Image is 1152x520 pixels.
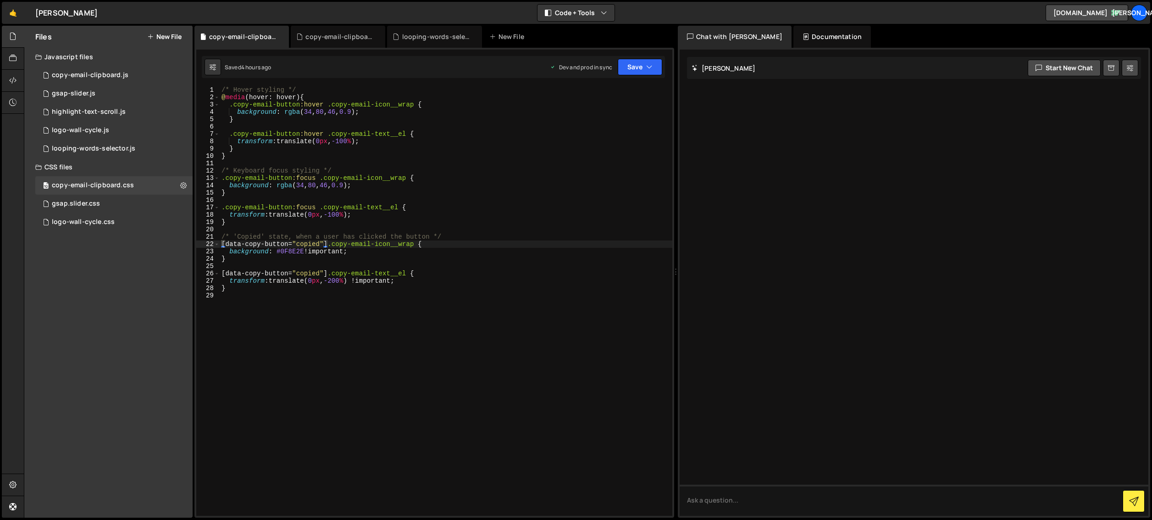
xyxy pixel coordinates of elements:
div: 10 [196,152,220,160]
div: 12 [196,167,220,174]
div: 5 [196,116,220,123]
div: 28 [196,285,220,292]
div: copy-email-clipboard.css [52,181,134,190]
div: gsap.slider.css [52,200,100,208]
div: Dev and prod in sync [550,63,612,71]
button: Start new chat [1028,60,1101,76]
div: 16491/44704.css [35,176,193,195]
div: 18 [196,211,220,218]
div: logo-wall-cycle.css [52,218,115,226]
div: 20 [196,226,220,233]
div: New File [489,32,528,41]
span: 10 [43,183,49,190]
div: Saved [225,63,271,71]
div: gsap-slider.js [35,84,193,103]
div: 6 [196,123,220,130]
div: 11 [196,160,220,167]
button: Code + Tools [537,5,615,21]
div: copy-email-clipboard.js [52,71,128,79]
div: 25 [196,263,220,270]
div: 21 [196,233,220,240]
div: highlight-text-scroll.js [52,108,126,116]
div: 8 [196,138,220,145]
div: 13 [196,174,220,182]
div: 27 [196,277,220,285]
div: 16491/44697.css [35,195,193,213]
div: copy-email-clipboard.js [305,32,374,41]
button: Save [618,59,662,75]
div: Javascript files [24,48,193,66]
a: [PERSON_NAME] [1131,5,1147,21]
h2: Files [35,32,52,42]
div: 14 [196,182,220,189]
div: 23 [196,248,220,255]
div: CSS files [24,158,193,176]
div: 4 hours ago [241,63,271,71]
div: 15 [196,189,220,196]
div: 17 [196,204,220,211]
div: looping-words-selector.js [52,145,135,153]
div: 2 [196,94,220,101]
a: [DOMAIN_NAME] [1046,5,1128,21]
div: 16491/44698.js [35,121,193,140]
a: 🤙 [2,2,24,24]
div: 26 [196,270,220,277]
div: 16491/44700.js [35,103,193,121]
div: [PERSON_NAME] [35,7,98,18]
div: 9 [196,145,220,152]
div: 16491/44699.css [35,213,193,231]
div: 16 [196,196,220,204]
h2: [PERSON_NAME] [692,64,755,73]
div: 4 [196,108,220,116]
div: Chat with [PERSON_NAME] [678,26,792,48]
div: 29 [196,292,220,299]
div: 19 [196,218,220,226]
div: 16491/44703.js [35,66,193,84]
div: logo-wall-cycle.js [52,126,109,134]
div: 24 [196,255,220,263]
div: 1 [196,86,220,94]
div: 22 [196,240,220,248]
div: copy-email-clipboard.css [209,32,278,41]
div: 7 [196,130,220,138]
div: Documentation [793,26,871,48]
button: New File [147,33,182,40]
div: gsap-slider.js [52,89,95,98]
div: looping-words-selector.js [402,32,471,41]
div: 3 [196,101,220,108]
div: 16491/44701.js [35,140,193,158]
